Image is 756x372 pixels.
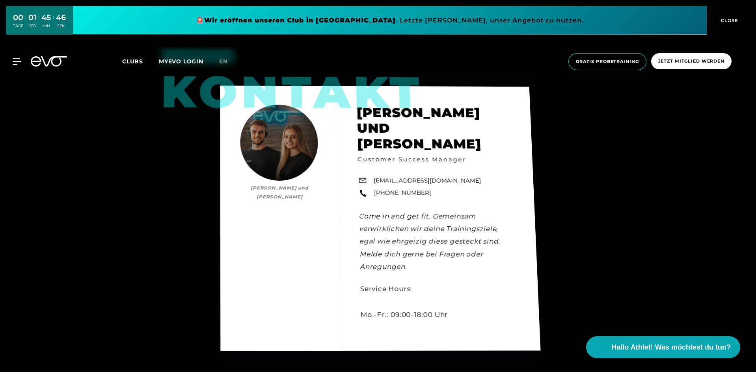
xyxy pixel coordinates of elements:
[374,176,481,185] a: [EMAIL_ADDRESS][DOMAIN_NAME]
[122,57,159,65] a: Clubs
[41,12,51,23] div: 45
[219,57,237,66] a: en
[122,58,143,65] span: Clubs
[374,189,432,198] a: [PHONE_NUMBER]
[649,53,734,70] a: Jetzt Mitglied werden
[38,13,39,33] div: :
[219,58,228,65] span: en
[25,13,26,33] div: :
[611,342,731,353] span: Hallo Athlet! Was möchtest du tun?
[566,53,649,70] a: Gratis Probetraining
[719,17,738,24] span: CLOSE
[53,13,54,33] div: :
[56,23,66,29] div: SEK
[13,23,23,29] div: TAGE
[707,6,750,35] button: CLOSE
[159,58,203,65] a: MYEVO LOGIN
[41,23,51,29] div: MIN
[28,23,36,29] div: STD
[28,12,36,23] div: 01
[56,12,66,23] div: 46
[658,58,724,65] span: Jetzt Mitglied werden
[13,12,23,23] div: 00
[586,336,740,358] button: Hallo Athlet! Was möchtest du tun?
[576,58,639,65] span: Gratis Probetraining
